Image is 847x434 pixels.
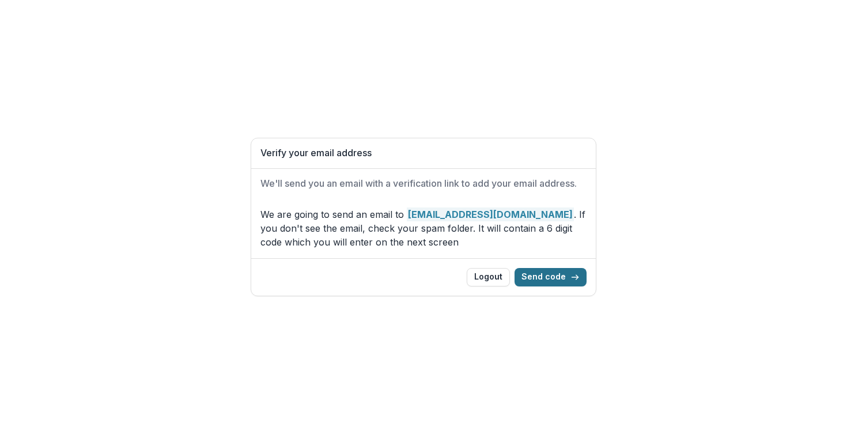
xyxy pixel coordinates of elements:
h1: Verify your email address [260,148,587,158]
p: We are going to send an email to . If you don't see the email, check your spam folder. It will co... [260,207,587,249]
h2: We'll send you an email with a verification link to add your email address. [260,178,587,189]
strong: [EMAIL_ADDRESS][DOMAIN_NAME] [407,207,574,221]
button: Send code [515,268,587,286]
button: Logout [467,268,510,286]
